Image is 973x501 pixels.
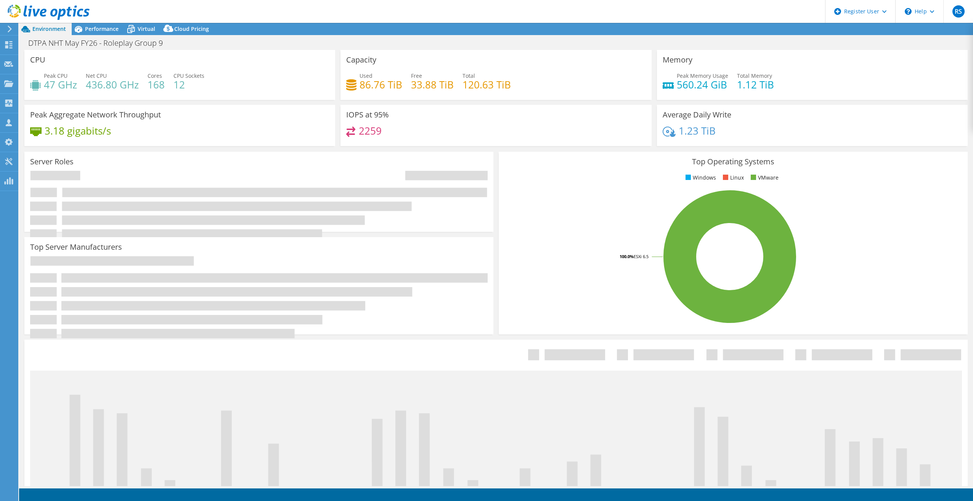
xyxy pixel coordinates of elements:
h4: 120.63 TiB [462,80,511,89]
h4: 1.12 TiB [737,80,774,89]
span: Peak CPU [44,72,67,79]
h3: Memory [663,56,692,64]
span: Environment [32,25,66,32]
span: Total [462,72,475,79]
span: Cores [148,72,162,79]
h4: 12 [173,80,204,89]
h4: 47 GHz [44,80,77,89]
h3: Peak Aggregate Network Throughput [30,111,161,119]
h3: CPU [30,56,45,64]
span: Net CPU [86,72,107,79]
li: Linux [721,173,744,182]
span: Performance [85,25,119,32]
h4: 33.88 TiB [411,80,454,89]
span: Free [411,72,422,79]
h3: Average Daily Write [663,111,731,119]
h4: 3.18 gigabits/s [45,127,111,135]
h4: 436.80 GHz [86,80,139,89]
h4: 86.76 TiB [360,80,402,89]
span: Peak Memory Usage [677,72,728,79]
li: VMware [749,173,779,182]
tspan: 100.0% [620,254,634,259]
tspan: ESXi 6.5 [634,254,649,259]
span: Used [360,72,373,79]
span: RS [952,5,965,18]
h3: IOPS at 95% [346,111,389,119]
span: Virtual [138,25,155,32]
li: Windows [684,173,716,182]
h4: 1.23 TiB [679,127,716,135]
h3: Capacity [346,56,376,64]
h4: 168 [148,80,165,89]
span: CPU Sockets [173,72,204,79]
h1: DTPA NHT May FY26 - Roleplay Group 9 [25,39,175,47]
h3: Top Operating Systems [504,157,962,166]
h4: 560.24 GiB [677,80,728,89]
span: Cloud Pricing [174,25,209,32]
h4: 2259 [359,127,382,135]
svg: \n [905,8,912,15]
span: Total Memory [737,72,772,79]
h3: Server Roles [30,157,74,166]
h3: Top Server Manufacturers [30,243,122,251]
